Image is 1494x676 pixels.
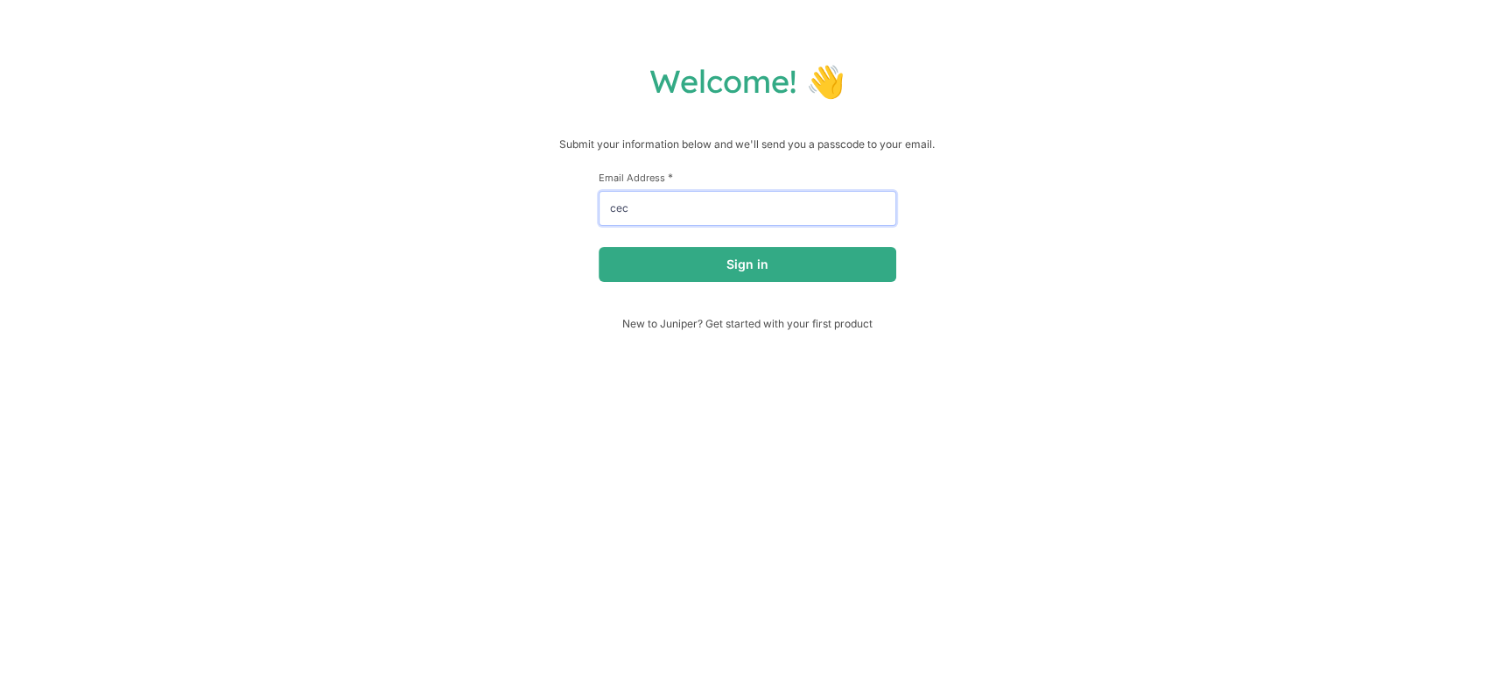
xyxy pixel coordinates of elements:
label: Email Address [599,171,896,184]
span: New to Juniper? Get started with your first product [599,317,896,330]
button: Sign in [599,247,896,282]
p: Submit your information below and we'll send you a passcode to your email. [18,136,1476,153]
h1: Welcome! 👋 [18,61,1476,101]
span: This field is required. [668,171,673,184]
input: email@example.com [599,191,896,226]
